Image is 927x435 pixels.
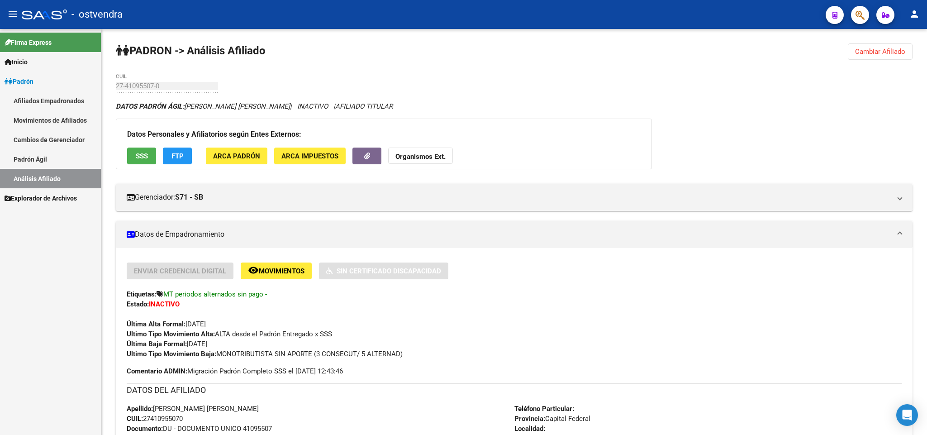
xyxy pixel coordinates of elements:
span: [PERSON_NAME] [PERSON_NAME] [127,405,259,413]
mat-expansion-panel-header: Datos de Empadronamiento [116,221,913,248]
strong: Ultimo Tipo Movimiento Alta: [127,330,215,338]
strong: Documento: [127,425,163,433]
mat-icon: remove_red_eye [248,265,259,276]
span: Explorador de Archivos [5,193,77,203]
strong: Etiquetas: [127,290,157,298]
button: ARCA Padrón [206,148,267,164]
span: Migración Padrón Completo SSS el [DATE] 12:43:46 [127,366,343,376]
strong: CUIL: [127,415,143,423]
span: ARCA Impuestos [281,152,338,160]
span: [DATE] [127,340,207,348]
span: Padrón [5,76,33,86]
i: | INACTIVO | [116,102,393,110]
mat-expansion-panel-header: Gerenciador:S71 - SB [116,184,913,211]
span: FTP [171,152,184,160]
mat-panel-title: Gerenciador: [127,192,891,202]
strong: Apellido: [127,405,153,413]
span: Cambiar Afiliado [855,48,905,56]
span: - ostvendra [71,5,123,24]
span: [DATE] [127,320,206,328]
strong: Estado: [127,300,149,308]
span: Inicio [5,57,28,67]
span: ARCA Padrón [213,152,260,160]
strong: DATOS PADRÓN ÁGIL: [116,102,184,110]
span: Firma Express [5,38,52,48]
strong: Última Alta Formal: [127,320,185,328]
span: MT periodos alternados sin pago - [163,290,267,298]
span: Capital Federal [514,415,590,423]
button: Enviar Credencial Digital [127,263,233,279]
button: Movimientos [241,263,312,279]
button: SSS [127,148,156,164]
strong: PADRON -> Análisis Afiliado [116,44,266,57]
strong: INACTIVO [149,300,180,308]
strong: Última Baja Formal: [127,340,187,348]
strong: Localidad: [514,425,545,433]
button: Cambiar Afiliado [848,43,913,60]
button: ARCA Impuestos [274,148,346,164]
h3: DATOS DEL AFILIADO [127,384,902,397]
button: FTP [163,148,192,164]
span: 27410955070 [127,415,183,423]
mat-icon: menu [7,9,18,19]
strong: Teléfono Particular: [514,405,574,413]
span: ALTA desde el Padrón Entregado x SSS [127,330,332,338]
mat-panel-title: Datos de Empadronamiento [127,229,891,239]
button: Organismos Ext. [388,148,453,164]
strong: S71 - SB [175,192,203,202]
strong: Comentario ADMIN: [127,367,187,375]
span: Sin Certificado Discapacidad [337,267,441,275]
span: SSS [136,152,148,160]
strong: Provincia: [514,415,545,423]
h3: Datos Personales y Afiliatorios según Entes Externos: [127,128,641,141]
span: DU - DOCUMENTO UNICO 41095507 [127,425,272,433]
span: Enviar Credencial Digital [134,267,226,275]
span: Movimientos [259,267,304,275]
span: [PERSON_NAME] [PERSON_NAME] [116,102,290,110]
span: MONOTRIBUTISTA SIN APORTE (3 CONSECUT/ 5 ALTERNAD) [127,350,403,358]
div: Open Intercom Messenger [896,404,918,426]
strong: Ultimo Tipo Movimiento Baja: [127,350,216,358]
span: AFILIADO TITULAR [335,102,393,110]
strong: Organismos Ext. [395,153,446,161]
button: Sin Certificado Discapacidad [319,263,448,279]
mat-icon: person [909,9,920,19]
